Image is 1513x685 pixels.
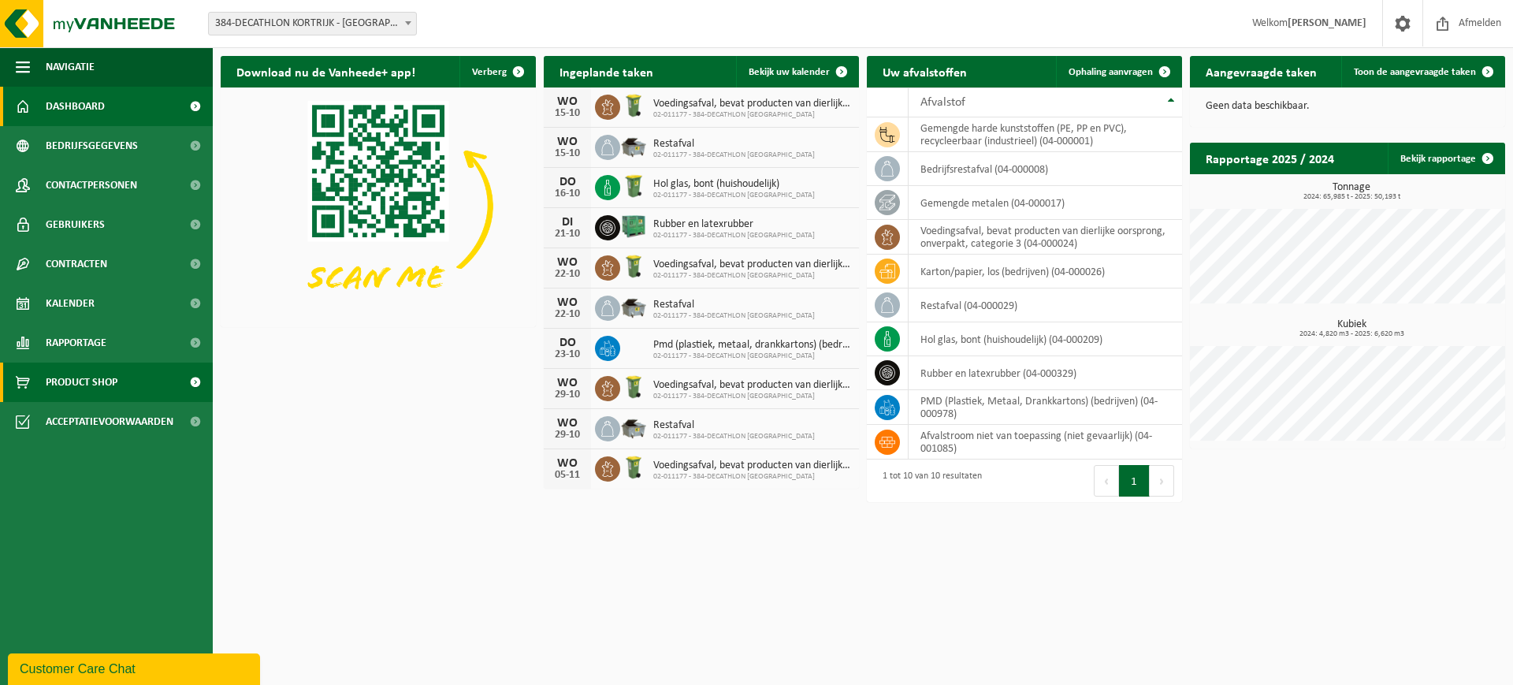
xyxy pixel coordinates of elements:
[208,12,417,35] span: 384-DECATHLON KORTRIJK - KORTRIJK
[653,311,815,321] span: 02-011177 - 384-DECATHLON [GEOGRAPHIC_DATA]
[552,349,583,360] div: 23-10
[653,98,851,110] span: Voedingsafval, bevat producten van dierlijke oorsprong, onverpakt, categorie 3
[620,293,647,320] img: WB-5000-GAL-GY-01
[552,470,583,481] div: 05-11
[46,47,95,87] span: Navigatie
[653,352,851,361] span: 02-011177 - 384-DECATHLON [GEOGRAPHIC_DATA]
[1341,56,1504,87] a: Toon de aangevraagde taken
[46,323,106,363] span: Rapportage
[909,390,1182,425] td: PMD (Plastiek, Metaal, Drankkartons) (bedrijven) (04-000978)
[620,414,647,441] img: WB-5000-GAL-GY-01
[653,472,851,482] span: 02-011177 - 384-DECATHLON [GEOGRAPHIC_DATA]
[221,56,431,87] h2: Download nu de Vanheede+ app!
[1069,67,1153,77] span: Ophaling aanvragen
[909,186,1182,220] td: gemengde metalen (04-000017)
[653,259,851,271] span: Voedingsafval, bevat producten van dierlijke oorsprong, onverpakt, categorie 3
[552,216,583,229] div: DI
[749,67,830,77] span: Bekijk uw kalender
[653,110,851,120] span: 02-011177 - 384-DECATHLON [GEOGRAPHIC_DATA]
[653,231,815,240] span: 02-011177 - 384-DECATHLON [GEOGRAPHIC_DATA]
[653,379,851,392] span: Voedingsafval, bevat producten van dierlijke oorsprong, onverpakt, categorie 3
[620,173,647,199] img: WB-0240-HPE-GN-50
[653,138,815,151] span: Restafval
[1206,101,1489,112] p: Geen data beschikbaar.
[736,56,857,87] a: Bekijk uw kalender
[552,108,583,119] div: 15-10
[552,136,583,148] div: WO
[620,454,647,481] img: WB-0140-HPE-GN-50
[653,191,815,200] span: 02-011177 - 384-DECATHLON [GEOGRAPHIC_DATA]
[472,67,507,77] span: Verberg
[552,377,583,389] div: WO
[1198,193,1505,201] span: 2024: 65,985 t - 2025: 50,193 t
[653,178,815,191] span: Hol glas, bont (huishoudelijk)
[552,188,583,199] div: 16-10
[909,356,1182,390] td: rubber en latexrubber (04-000329)
[1198,319,1505,338] h3: Kubiek
[653,392,851,401] span: 02-011177 - 384-DECATHLON [GEOGRAPHIC_DATA]
[1094,465,1119,497] button: Previous
[552,95,583,108] div: WO
[1190,143,1350,173] h2: Rapportage 2025 / 2024
[8,650,263,685] iframe: chat widget
[653,339,851,352] span: Pmd (plastiek, metaal, drankkartons) (bedrijven)
[620,374,647,400] img: WB-0140-HPE-GN-50
[552,417,583,430] div: WO
[909,425,1182,460] td: afvalstroom niet van toepassing (niet gevaarlijk) (04-001085)
[46,363,117,402] span: Product Shop
[552,269,583,280] div: 22-10
[459,56,534,87] button: Verberg
[552,457,583,470] div: WO
[620,132,647,159] img: WB-5000-GAL-GY-01
[1150,465,1174,497] button: Next
[46,244,107,284] span: Contracten
[620,213,647,240] img: PB-HB-1400-HPE-GN-01
[909,220,1182,255] td: voedingsafval, bevat producten van dierlijke oorsprong, onverpakt, categorie 3 (04-000024)
[875,463,982,498] div: 1 tot 10 van 10 resultaten
[620,92,647,119] img: WB-0140-HPE-GN-50
[552,337,583,349] div: DO
[552,229,583,240] div: 21-10
[552,389,583,400] div: 29-10
[46,205,105,244] span: Gebruikers
[1119,465,1150,497] button: 1
[46,126,138,166] span: Bedrijfsgegevens
[909,289,1182,322] td: restafval (04-000029)
[653,432,815,441] span: 02-011177 - 384-DECATHLON [GEOGRAPHIC_DATA]
[1388,143,1504,174] a: Bekijk rapportage
[653,419,815,432] span: Restafval
[552,176,583,188] div: DO
[46,402,173,441] span: Acceptatievoorwaarden
[909,152,1182,186] td: bedrijfsrestafval (04-000008)
[909,322,1182,356] td: hol glas, bont (huishoudelijk) (04-000209)
[920,96,965,109] span: Afvalstof
[552,430,583,441] div: 29-10
[1056,56,1180,87] a: Ophaling aanvragen
[620,253,647,280] img: WB-0140-HPE-GN-50
[867,56,983,87] h2: Uw afvalstoffen
[552,256,583,269] div: WO
[1288,17,1366,29] strong: [PERSON_NAME]
[552,309,583,320] div: 22-10
[653,151,815,160] span: 02-011177 - 384-DECATHLON [GEOGRAPHIC_DATA]
[653,218,815,231] span: Rubber en latexrubber
[46,166,137,205] span: Contactpersonen
[552,148,583,159] div: 15-10
[1198,182,1505,201] h3: Tonnage
[1198,330,1505,338] span: 2024: 4,820 m3 - 2025: 6,620 m3
[209,13,416,35] span: 384-DECATHLON KORTRIJK - KORTRIJK
[909,117,1182,152] td: gemengde harde kunststoffen (PE, PP en PVC), recycleerbaar (industrieel) (04-000001)
[552,296,583,309] div: WO
[221,87,536,324] img: Download de VHEPlus App
[46,87,105,126] span: Dashboard
[909,255,1182,289] td: karton/papier, los (bedrijven) (04-000026)
[653,299,815,311] span: Restafval
[46,284,95,323] span: Kalender
[653,460,851,472] span: Voedingsafval, bevat producten van dierlijke oorsprong, onverpakt, categorie 3
[544,56,669,87] h2: Ingeplande taken
[1190,56,1333,87] h2: Aangevraagde taken
[653,271,851,281] span: 02-011177 - 384-DECATHLON [GEOGRAPHIC_DATA]
[1354,67,1476,77] span: Toon de aangevraagde taken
